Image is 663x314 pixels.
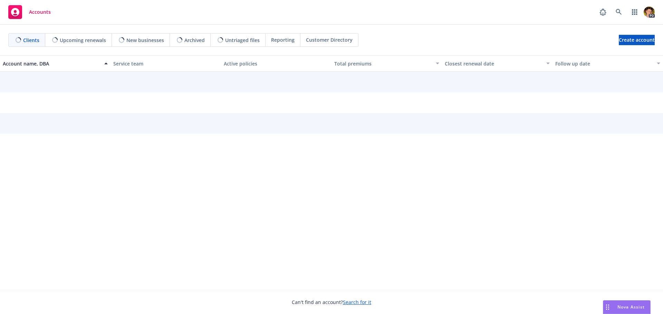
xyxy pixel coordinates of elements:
a: Accounts [6,2,54,22]
div: Active policies [224,60,329,67]
a: Report a Bug [596,5,610,19]
span: Customer Directory [306,36,353,43]
span: Untriaged files [225,37,260,44]
div: Total premiums [334,60,432,67]
span: Reporting [271,36,295,43]
span: Upcoming renewals [60,37,106,44]
button: Follow up date [552,55,663,72]
span: Create account [619,33,655,47]
button: Closest renewal date [442,55,552,72]
button: Total premiums [331,55,442,72]
span: Accounts [29,9,51,15]
a: Switch app [628,5,642,19]
a: Create account [619,35,655,45]
span: New businesses [126,37,164,44]
div: Closest renewal date [445,60,542,67]
div: Drag to move [603,301,612,314]
span: Nova Assist [617,304,645,310]
div: Account name, DBA [3,60,100,67]
button: Active policies [221,55,331,72]
img: photo [644,7,655,18]
a: Search for it [343,299,371,305]
span: Clients [23,37,39,44]
button: Service team [110,55,221,72]
div: Service team [113,60,218,67]
span: Archived [184,37,205,44]
button: Nova Assist [603,300,651,314]
div: Follow up date [555,60,653,67]
a: Search [612,5,626,19]
span: Can't find an account? [292,298,371,306]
